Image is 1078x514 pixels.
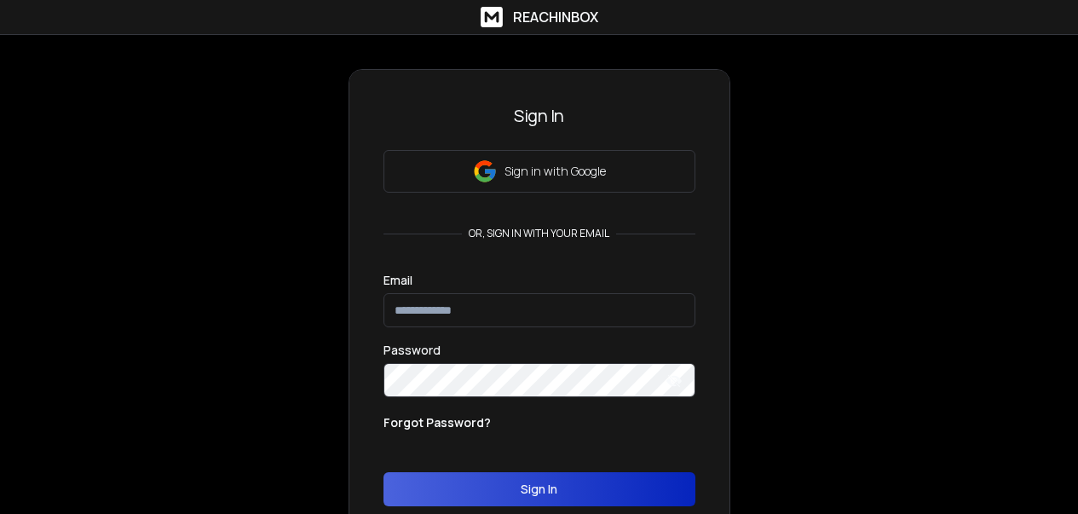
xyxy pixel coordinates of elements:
label: Email [383,274,412,286]
p: or, sign in with your email [462,227,616,240]
h1: ReachInbox [513,7,598,27]
p: Sign in with Google [504,163,606,180]
button: Sign in with Google [383,150,695,193]
a: ReachInbox [481,7,598,27]
button: Sign In [383,472,695,506]
label: Password [383,344,441,356]
h3: Sign In [383,104,695,128]
p: Forgot Password? [383,414,491,431]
